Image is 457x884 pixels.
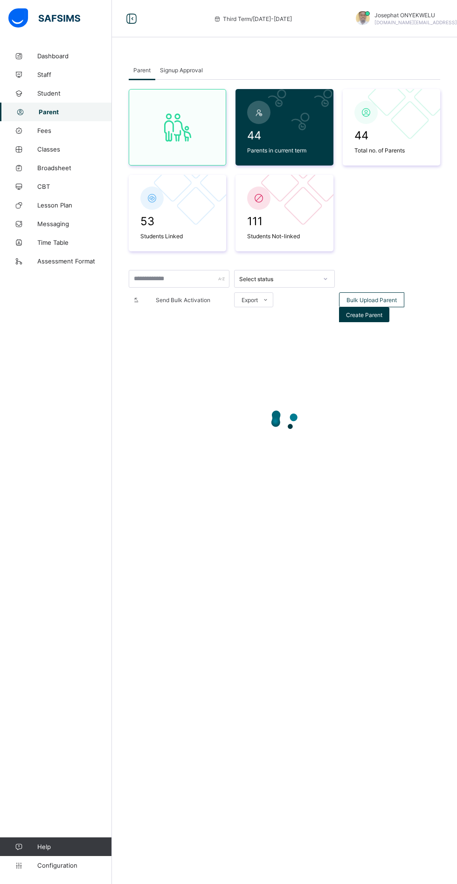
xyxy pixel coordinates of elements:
span: Help [37,843,111,850]
span: Dashboard [37,52,112,60]
span: session/term information [214,15,292,22]
span: Broadsheet [37,164,112,172]
span: 44 [354,129,429,142]
img: safsims [8,8,80,28]
span: Send Bulk Activation [144,297,222,304]
span: Configuration [37,862,111,869]
span: Students Not-linked [247,233,321,240]
span: Classes [37,145,112,153]
span: 53 [140,214,215,228]
span: Parents in current term [247,147,321,154]
span: Parent [133,67,151,74]
div: Select status [239,276,318,283]
span: Staff [37,71,112,78]
span: Export [242,297,258,304]
span: Messaging [37,220,112,228]
span: Student [37,90,112,97]
span: 111 [247,214,321,228]
span: Lesson Plan [37,201,112,209]
span: Students Linked [140,233,215,240]
span: Time Table [37,239,112,246]
span: Bulk Upload Parent [346,297,397,304]
span: Assessment Format [37,257,112,265]
span: 44 [247,129,321,142]
span: Total no. of Parents [354,147,429,154]
span: Signup Approval [160,67,203,74]
span: Fees [37,127,112,134]
span: Create Parent [346,311,382,318]
span: Parent [39,108,112,116]
span: CBT [37,183,112,190]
